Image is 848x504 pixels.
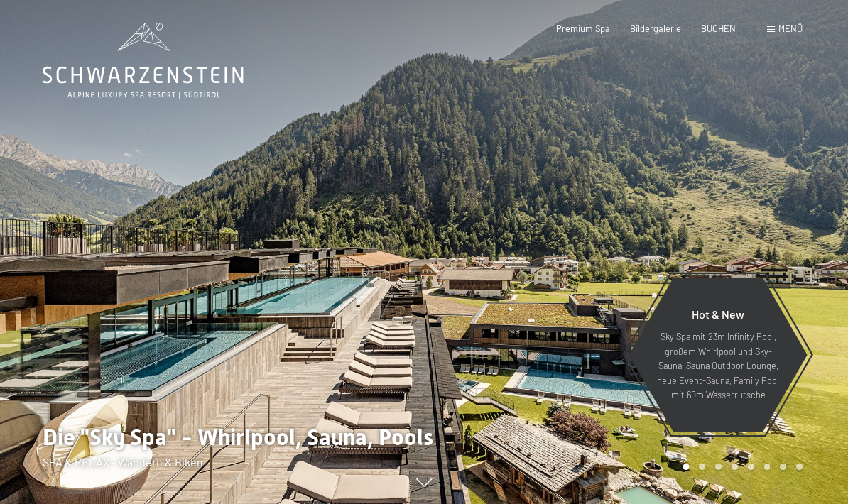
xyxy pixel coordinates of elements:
p: Sky Spa mit 23m Infinity Pool, großem Whirlpool und Sky-Sauna, Sauna Outdoor Lounge, neue Event-S... [656,329,780,402]
div: Carousel Page 4 [732,464,738,470]
div: Carousel Pagination [678,464,803,470]
div: Carousel Page 5 [748,464,754,470]
div: Carousel Page 7 [780,464,786,470]
div: Carousel Page 8 [796,464,803,470]
div: Carousel Page 2 [699,464,705,470]
span: Hot & New [692,307,744,321]
div: Carousel Page 1 (Current Slide) [683,464,690,470]
a: BUCHEN [701,23,736,34]
a: Bildergalerie [630,23,681,34]
span: Menü [778,23,803,34]
div: Carousel Page 3 [715,464,722,470]
a: Premium Spa [556,23,610,34]
div: Carousel Page 6 [764,464,771,470]
a: Hot & New Sky Spa mit 23m Infinity Pool, großem Whirlpool und Sky-Sauna, Sauna Outdoor Lounge, ne... [628,277,808,433]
